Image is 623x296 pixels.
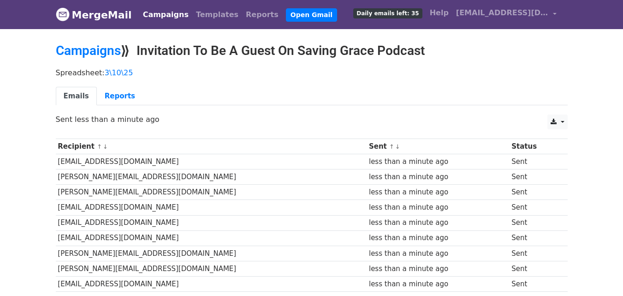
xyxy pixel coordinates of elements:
td: Sent [509,246,560,261]
td: [EMAIL_ADDRESS][DOMAIN_NAME] [56,200,367,215]
a: Help [426,4,452,22]
div: less than a minute ago [369,187,507,198]
a: Templates [192,6,242,24]
td: Sent [509,169,560,185]
div: less than a minute ago [369,264,507,274]
td: Sent [509,276,560,291]
img: MergeMail logo [56,7,70,21]
td: Sent [509,200,560,215]
p: Spreadsheet: [56,68,568,78]
a: ↑ [97,143,102,150]
td: Sent [509,185,560,200]
p: Sent less than a minute ago [56,115,568,124]
div: less than a minute ago [369,279,507,290]
a: Campaigns [139,6,192,24]
a: Reports [242,6,282,24]
div: less than a minute ago [369,217,507,228]
a: 3\10\25 [105,68,133,77]
div: less than a minute ago [369,157,507,167]
td: [PERSON_NAME][EMAIL_ADDRESS][DOMAIN_NAME] [56,169,367,185]
td: Sent [509,261,560,276]
td: [EMAIL_ADDRESS][DOMAIN_NAME] [56,215,367,230]
td: [PERSON_NAME][EMAIL_ADDRESS][DOMAIN_NAME] [56,261,367,276]
td: [EMAIL_ADDRESS][DOMAIN_NAME] [56,154,367,169]
td: Sent [509,215,560,230]
a: Campaigns [56,43,121,58]
span: [EMAIL_ADDRESS][DOMAIN_NAME] [456,7,548,18]
td: [EMAIL_ADDRESS][DOMAIN_NAME] [56,276,367,291]
a: Emails [56,87,97,106]
div: less than a minute ago [369,233,507,243]
a: ↓ [103,143,108,150]
td: Sent [509,154,560,169]
h2: ⟫ Invitation To Be A Guest On Saving Grace Podcast [56,43,568,59]
td: [EMAIL_ADDRESS][DOMAIN_NAME] [56,230,367,246]
span: Daily emails left: 35 [353,8,422,18]
th: Recipient [56,139,367,154]
a: ↑ [389,143,394,150]
div: less than a minute ago [369,248,507,259]
a: ↓ [395,143,400,150]
th: Sent [367,139,509,154]
td: [PERSON_NAME][EMAIL_ADDRESS][DOMAIN_NAME] [56,246,367,261]
a: MergeMail [56,5,132,24]
a: [EMAIL_ADDRESS][DOMAIN_NAME] [452,4,560,25]
div: less than a minute ago [369,202,507,213]
a: Daily emails left: 35 [350,4,426,22]
div: less than a minute ago [369,172,507,182]
a: Reports [97,87,143,106]
td: [PERSON_NAME][EMAIL_ADDRESS][DOMAIN_NAME] [56,185,367,200]
td: Sent [509,230,560,246]
a: Open Gmail [286,8,337,22]
th: Status [509,139,560,154]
